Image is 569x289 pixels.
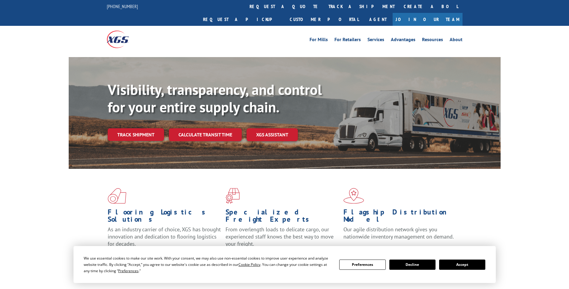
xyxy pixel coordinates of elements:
[391,37,415,44] a: Advantages
[107,3,138,9] a: [PHONE_NUMBER]
[389,260,436,270] button: Decline
[247,128,298,141] a: XGS ASSISTANT
[422,37,443,44] a: Resources
[439,260,485,270] button: Accept
[118,268,139,273] span: Preferences
[199,13,285,26] a: Request a pickup
[226,208,339,226] h1: Specialized Freight Experts
[108,128,164,141] a: Track shipment
[169,128,242,141] a: Calculate transit time
[367,37,384,44] a: Services
[310,37,328,44] a: For Mills
[108,226,221,247] span: As an industry carrier of choice, XGS has brought innovation and dedication to flooring logistics...
[450,37,463,44] a: About
[393,13,463,26] a: Join Our Team
[84,255,332,274] div: We use essential cookies to make our site work. With your consent, we may also use non-essential ...
[363,13,393,26] a: Agent
[343,188,364,204] img: xgs-icon-flagship-distribution-model-red
[108,80,322,116] b: Visibility, transparency, and control for your entire supply chain.
[343,246,418,253] a: Learn More >
[343,226,454,240] span: Our agile distribution network gives you nationwide inventory management on demand.
[108,188,126,204] img: xgs-icon-total-supply-chain-intelligence-red
[343,208,457,226] h1: Flagship Distribution Model
[226,226,339,253] p: From overlength loads to delicate cargo, our experienced staff knows the best way to move your fr...
[334,37,361,44] a: For Retailers
[226,188,240,204] img: xgs-icon-focused-on-flooring-red
[108,208,221,226] h1: Flooring Logistics Solutions
[339,260,385,270] button: Preferences
[285,13,363,26] a: Customer Portal
[238,262,260,267] span: Cookie Policy
[73,246,496,283] div: Cookie Consent Prompt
